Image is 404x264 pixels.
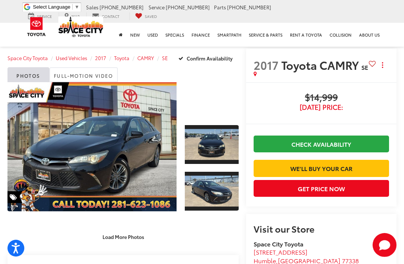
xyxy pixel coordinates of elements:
[185,171,239,211] a: Expand Photo 2
[355,23,383,47] a: About Us
[114,55,129,61] a: Toyota
[227,4,271,10] span: [PHONE_NUMBER]
[187,55,233,62] span: Confirm Availability
[7,67,49,82] a: Photos
[376,58,389,71] button: Actions
[58,16,103,37] img: Space City Toyota
[214,23,245,47] a: SmartPath
[361,63,368,71] span: SE
[72,4,73,10] span: ​
[162,23,188,47] a: Specials
[214,4,226,10] span: Parts
[382,62,383,68] span: dropdown dots
[74,4,79,10] span: ▼
[254,103,389,111] span: [DATE] Price:
[254,224,389,233] h2: Visit our Store
[281,57,361,73] span: Toyota CAMRY
[49,67,118,82] a: Full-Motion Video
[71,13,80,19] span: Map
[286,23,326,47] a: Rent a Toyota
[185,82,239,118] div: View Full-Motion Video
[22,15,50,39] img: Toyota
[6,82,178,211] img: 2017 Toyota CAMRY SE
[188,23,214,47] a: Finance
[185,124,239,165] a: Expand Photo 1
[86,12,125,20] a: Contact
[129,12,163,20] a: My Saved Vehicles
[166,4,210,10] span: [PHONE_NUMBER]
[97,230,149,243] button: Load More Photos
[126,23,144,47] a: New
[184,176,239,206] img: 2017 Toyota CAMRY SE
[254,239,303,248] strong: Space City Toyota
[95,55,106,61] a: 2017
[254,136,389,152] a: Check Availability
[56,55,87,61] a: Used Vehicles
[254,57,279,73] span: 2017
[145,13,157,19] span: Saved
[22,12,58,20] a: Service
[254,180,389,197] button: Get Price Now
[254,248,307,256] span: [STREET_ADDRESS]
[245,23,286,47] a: Service & Parts
[33,4,70,10] span: Select Language
[100,4,144,10] span: [PHONE_NUMBER]
[174,52,239,65] button: Confirm Availability
[373,233,397,257] button: Toggle Chat Window
[37,13,52,19] span: Service
[162,55,168,61] a: SE
[254,92,389,103] span: $14,999
[102,13,119,19] span: Contact
[144,23,162,47] a: Used
[7,191,22,203] span: Special
[137,55,154,61] a: CAMRY
[86,4,98,10] span: Sales
[7,82,177,211] a: Expand Photo 0
[149,4,165,10] span: Service
[7,55,48,61] a: Space City Toyota
[33,4,79,10] a: Select Language​
[59,12,85,20] a: Map
[326,23,355,47] a: Collision
[373,233,397,257] svg: Start Chat
[254,160,389,177] a: We'll Buy Your Car
[115,23,126,47] a: Home
[184,129,239,160] img: 2017 Toyota CAMRY SE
